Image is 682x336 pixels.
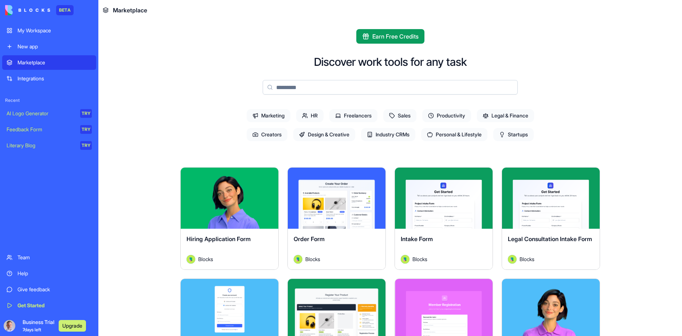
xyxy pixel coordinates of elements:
a: Hiring Application FormAvatarBlocks [180,167,279,270]
a: Help [2,266,96,281]
span: Productivity [422,109,471,122]
span: Freelancers [329,109,377,122]
span: Sales [383,109,416,122]
a: BETA [5,5,74,15]
a: Marketplace [2,55,96,70]
div: TRY [80,109,92,118]
a: Get Started [2,298,96,313]
span: Creators [247,128,287,141]
div: My Workspace [17,27,92,34]
span: Blocks [198,255,213,263]
a: My Workspace [2,23,96,38]
span: Legal & Finance [477,109,534,122]
div: Literary Blog [7,142,75,149]
span: Earn Free Credits [372,32,419,41]
div: Marketplace [17,59,92,66]
a: Give feedback [2,282,96,297]
span: Intake Form [401,235,433,243]
img: Avatar [187,255,195,264]
div: Feedback Form [7,126,75,133]
h2: Discover work tools for any task [314,55,467,68]
div: AI Logo Generator [7,110,75,117]
span: Industry CRMs [361,128,415,141]
img: ACg8ocIo8T4p2yMDRWrMp86ZULYnZhCjyJxzbh7Kymw8ge1qGsUgnod-pQ=s96-c [4,320,15,332]
span: HR [296,109,324,122]
span: Blocks [305,255,320,263]
span: Blocks [412,255,427,263]
a: Legal Consultation Intake FormAvatarBlocks [502,167,600,270]
span: Recent [2,97,96,103]
span: Design & Creative [293,128,355,141]
span: Personal & Lifestyle [421,128,487,141]
a: New app [2,39,96,54]
div: TRY [80,141,92,150]
img: Avatar [294,255,302,264]
div: Give feedback [17,286,92,293]
button: Earn Free Credits [356,29,424,44]
span: Legal Consultation Intake Form [508,235,592,243]
div: Help [17,270,92,277]
span: Marketplace [113,6,147,15]
a: Order FormAvatarBlocks [287,167,386,270]
div: New app [17,43,92,50]
span: 7 days left [23,327,41,332]
img: Avatar [508,255,517,264]
span: Business Trial [23,319,54,333]
img: logo [5,5,50,15]
a: Team [2,250,96,265]
div: BETA [56,5,74,15]
a: Feedback FormTRY [2,122,96,137]
a: AI Logo GeneratorTRY [2,106,96,121]
button: Upgrade [59,320,86,332]
img: Avatar [401,255,409,264]
span: Marketing [247,109,290,122]
span: Order Form [294,235,325,243]
div: Integrations [17,75,92,82]
div: TRY [80,125,92,134]
span: Blocks [520,255,534,263]
a: Integrations [2,71,96,86]
div: Get Started [17,302,92,309]
div: Team [17,254,92,261]
a: Intake FormAvatarBlocks [395,167,493,270]
span: Startups [493,128,534,141]
a: Literary BlogTRY [2,138,96,153]
span: Hiring Application Form [187,235,251,243]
